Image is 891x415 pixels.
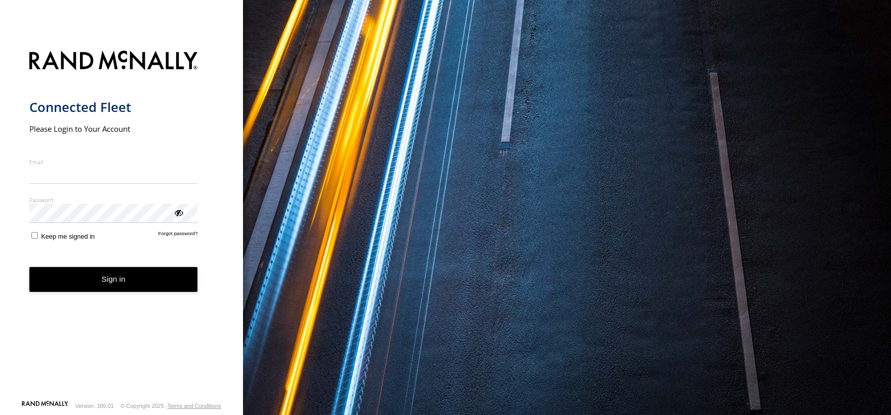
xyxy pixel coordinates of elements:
label: Email [29,158,198,166]
div: ViewPassword [173,207,183,217]
a: Forgot password? [158,231,198,240]
a: Visit our Website [22,401,68,411]
button: Sign in [29,267,198,292]
a: Terms and Conditions [168,403,221,409]
div: © Copyright 2025 - [120,403,221,409]
label: Password [29,196,198,204]
input: Keep me signed in [31,232,38,239]
form: main [29,45,214,400]
h2: Please Login to Your Account [29,124,198,134]
span: Keep me signed in [41,233,95,240]
img: Rand McNally [29,49,198,74]
div: Version: 305.01 [75,403,114,409]
h1: Connected Fleet [29,99,198,116]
